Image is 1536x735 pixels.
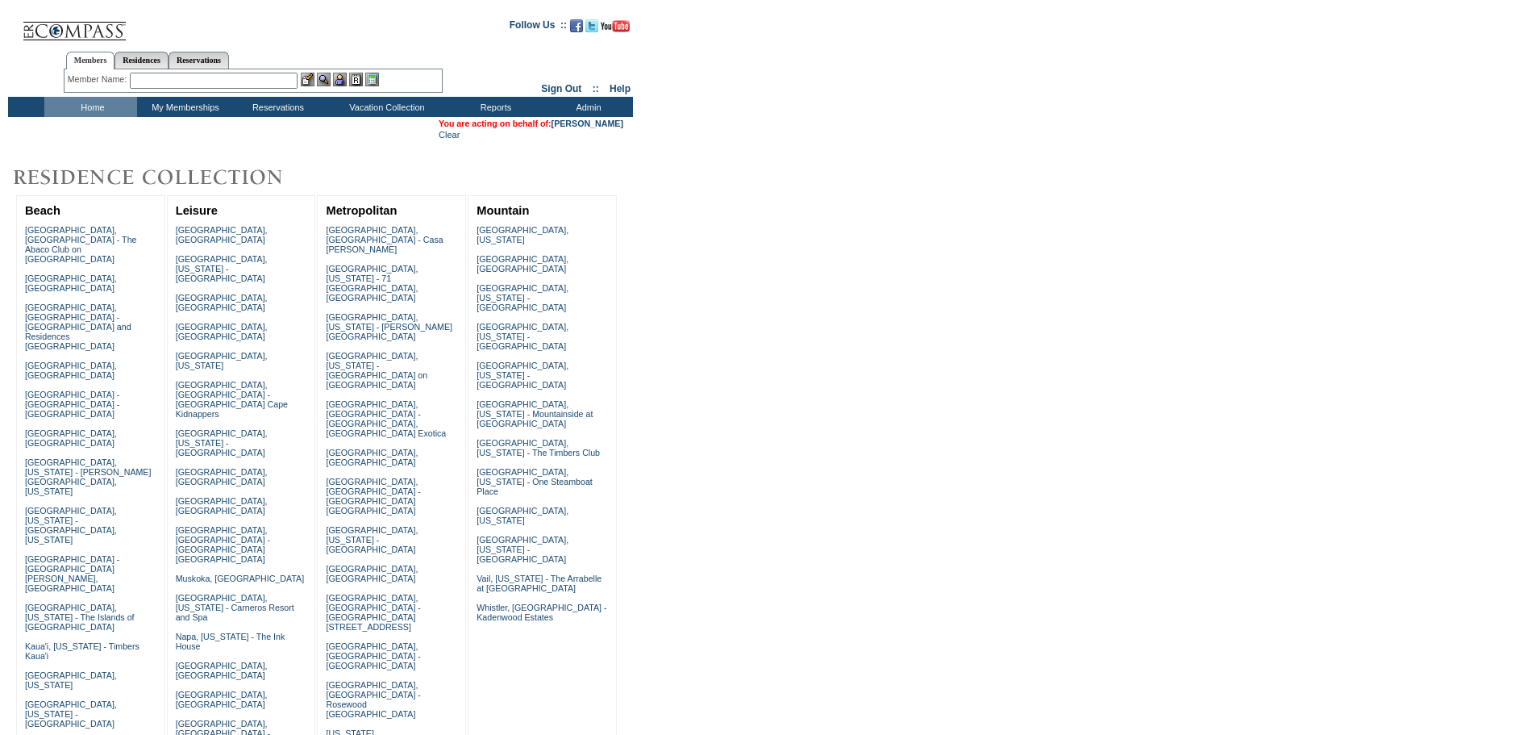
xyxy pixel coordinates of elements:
[477,361,568,390] a: [GEOGRAPHIC_DATA], [US_STATE] - [GEOGRAPHIC_DATA]
[326,680,420,719] a: [GEOGRAPHIC_DATA], [GEOGRAPHIC_DATA] - Rosewood [GEOGRAPHIC_DATA]
[25,303,131,351] a: [GEOGRAPHIC_DATA], [GEOGRAPHIC_DATA] - [GEOGRAPHIC_DATA] and Residences [GEOGRAPHIC_DATA]
[540,97,633,117] td: Admin
[349,73,363,86] img: Reservations
[176,293,268,312] a: [GEOGRAPHIC_DATA], [GEOGRAPHIC_DATA]
[326,564,418,583] a: [GEOGRAPHIC_DATA], [GEOGRAPHIC_DATA]
[477,322,568,351] a: [GEOGRAPHIC_DATA], [US_STATE] - [GEOGRAPHIC_DATA]
[570,24,583,34] a: Become our fan on Facebook
[176,525,270,564] a: [GEOGRAPHIC_DATA], [GEOGRAPHIC_DATA] - [GEOGRAPHIC_DATA] [GEOGRAPHIC_DATA]
[585,19,598,32] img: Follow us on Twitter
[176,467,268,487] a: [GEOGRAPHIC_DATA], [GEOGRAPHIC_DATA]
[326,593,420,632] a: [GEOGRAPHIC_DATA], [GEOGRAPHIC_DATA] - [GEOGRAPHIC_DATA][STREET_ADDRESS]
[601,24,630,34] a: Subscribe to our YouTube Channel
[176,254,268,283] a: [GEOGRAPHIC_DATA], [US_STATE] - [GEOGRAPHIC_DATA]
[601,20,630,32] img: Subscribe to our YouTube Channel
[585,24,598,34] a: Follow us on Twitter
[447,97,540,117] td: Reports
[593,83,599,94] span: ::
[25,457,152,496] a: [GEOGRAPHIC_DATA], [US_STATE] - [PERSON_NAME][GEOGRAPHIC_DATA], [US_STATE]
[477,603,606,622] a: Whistler, [GEOGRAPHIC_DATA] - Kadenwood Estates
[25,506,117,545] a: [GEOGRAPHIC_DATA], [US_STATE] - [GEOGRAPHIC_DATA], [US_STATE]
[25,670,117,690] a: [GEOGRAPHIC_DATA], [US_STATE]
[510,18,567,37] td: Follow Us ::
[326,448,418,467] a: [GEOGRAPHIC_DATA], [GEOGRAPHIC_DATA]
[176,496,268,516] a: [GEOGRAPHIC_DATA], [GEOGRAPHIC_DATA]
[477,204,529,217] a: Mountain
[333,73,347,86] img: Impersonate
[477,574,601,593] a: Vail, [US_STATE] - The Arrabelle at [GEOGRAPHIC_DATA]
[176,225,268,244] a: [GEOGRAPHIC_DATA], [GEOGRAPHIC_DATA]
[326,264,418,303] a: [GEOGRAPHIC_DATA], [US_STATE] - 71 [GEOGRAPHIC_DATA], [GEOGRAPHIC_DATA]
[439,119,623,128] span: You are acting on behalf of:
[610,83,631,94] a: Help
[439,130,460,140] a: Clear
[8,161,323,194] img: Destinations by Exclusive Resorts
[552,119,623,128] a: [PERSON_NAME]
[176,204,218,217] a: Leisure
[317,73,331,86] img: View
[25,274,117,293] a: [GEOGRAPHIC_DATA], [GEOGRAPHIC_DATA]
[477,535,568,564] a: [GEOGRAPHIC_DATA], [US_STATE] - [GEOGRAPHIC_DATA]
[326,399,446,438] a: [GEOGRAPHIC_DATA], [GEOGRAPHIC_DATA] - [GEOGRAPHIC_DATA], [GEOGRAPHIC_DATA] Exotica
[326,225,443,254] a: [GEOGRAPHIC_DATA], [GEOGRAPHIC_DATA] - Casa [PERSON_NAME]
[68,73,130,86] div: Member Name:
[176,351,268,370] a: [GEOGRAPHIC_DATA], [US_STATE]
[25,603,135,632] a: [GEOGRAPHIC_DATA], [US_STATE] - The Islands of [GEOGRAPHIC_DATA]
[44,97,137,117] td: Home
[477,467,593,496] a: [GEOGRAPHIC_DATA], [US_STATE] - One Steamboat Place
[323,97,447,117] td: Vacation Collection
[25,390,119,419] a: [GEOGRAPHIC_DATA] - [GEOGRAPHIC_DATA] - [GEOGRAPHIC_DATA]
[25,225,137,264] a: [GEOGRAPHIC_DATA], [GEOGRAPHIC_DATA] - The Abaco Club on [GEOGRAPHIC_DATA]
[230,97,323,117] td: Reservations
[114,52,169,69] a: Residences
[477,399,593,428] a: [GEOGRAPHIC_DATA], [US_STATE] - Mountainside at [GEOGRAPHIC_DATA]
[326,351,427,390] a: [GEOGRAPHIC_DATA], [US_STATE] - [GEOGRAPHIC_DATA] on [GEOGRAPHIC_DATA]
[176,428,268,457] a: [GEOGRAPHIC_DATA], [US_STATE] - [GEOGRAPHIC_DATA]
[477,506,568,525] a: [GEOGRAPHIC_DATA], [US_STATE]
[25,428,117,448] a: [GEOGRAPHIC_DATA], [GEOGRAPHIC_DATA]
[477,254,568,274] a: [GEOGRAPHIC_DATA], [GEOGRAPHIC_DATA]
[176,661,268,680] a: [GEOGRAPHIC_DATA], [GEOGRAPHIC_DATA]
[176,380,288,419] a: [GEOGRAPHIC_DATA], [GEOGRAPHIC_DATA] - [GEOGRAPHIC_DATA] Cape Kidnappers
[176,593,294,622] a: [GEOGRAPHIC_DATA], [US_STATE] - Carneros Resort and Spa
[169,52,229,69] a: Reservations
[25,554,119,593] a: [GEOGRAPHIC_DATA] - [GEOGRAPHIC_DATA][PERSON_NAME], [GEOGRAPHIC_DATA]
[22,8,127,41] img: Compass Home
[176,632,285,651] a: Napa, [US_STATE] - The Ink House
[326,525,418,554] a: [GEOGRAPHIC_DATA], [US_STATE] - [GEOGRAPHIC_DATA]
[570,19,583,32] img: Become our fan on Facebook
[365,73,379,86] img: b_calculator.gif
[326,312,452,341] a: [GEOGRAPHIC_DATA], [US_STATE] - [PERSON_NAME][GEOGRAPHIC_DATA]
[8,24,21,25] img: i.gif
[477,283,568,312] a: [GEOGRAPHIC_DATA], [US_STATE] - [GEOGRAPHIC_DATA]
[176,574,304,583] a: Muskoka, [GEOGRAPHIC_DATA]
[477,225,568,244] a: [GEOGRAPHIC_DATA], [US_STATE]
[25,361,117,380] a: [GEOGRAPHIC_DATA], [GEOGRAPHIC_DATA]
[66,52,115,69] a: Members
[25,700,117,729] a: [GEOGRAPHIC_DATA], [US_STATE] - [GEOGRAPHIC_DATA]
[176,322,268,341] a: [GEOGRAPHIC_DATA], [GEOGRAPHIC_DATA]
[301,73,314,86] img: b_edit.gif
[326,477,420,516] a: [GEOGRAPHIC_DATA], [GEOGRAPHIC_DATA] - [GEOGRAPHIC_DATA] [GEOGRAPHIC_DATA]
[541,83,581,94] a: Sign Out
[326,641,420,670] a: [GEOGRAPHIC_DATA], [GEOGRAPHIC_DATA] - [GEOGRAPHIC_DATA]
[25,204,60,217] a: Beach
[326,204,397,217] a: Metropolitan
[477,438,600,457] a: [GEOGRAPHIC_DATA], [US_STATE] - The Timbers Club
[137,97,230,117] td: My Memberships
[25,641,139,661] a: Kaua'i, [US_STATE] - Timbers Kaua'i
[176,690,268,709] a: [GEOGRAPHIC_DATA], [GEOGRAPHIC_DATA]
